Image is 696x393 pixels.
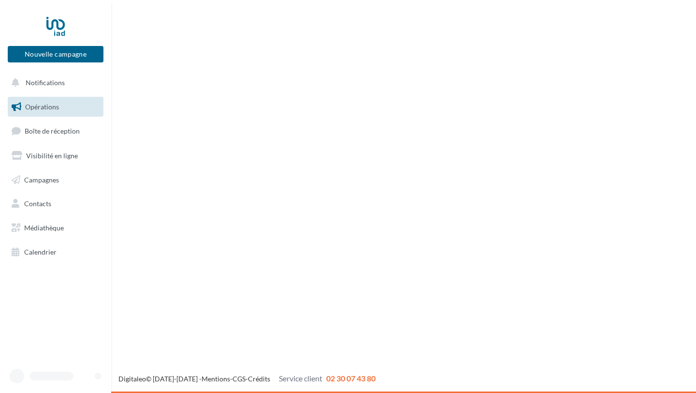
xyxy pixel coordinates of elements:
[118,375,376,383] span: © [DATE]-[DATE] - - -
[6,97,105,117] a: Opérations
[202,375,230,383] a: Mentions
[6,170,105,190] a: Campagnes
[25,127,80,135] span: Boîte de réception
[26,151,78,160] span: Visibilité en ligne
[6,242,105,262] a: Calendrier
[24,248,57,256] span: Calendrier
[118,375,146,383] a: Digitaleo
[24,175,59,183] span: Campagnes
[25,103,59,111] span: Opérations
[6,194,105,214] a: Contacts
[24,224,64,232] span: Médiathèque
[232,375,246,383] a: CGS
[6,146,105,166] a: Visibilité en ligne
[6,73,101,93] button: Notifications
[279,374,322,383] span: Service client
[24,199,51,208] span: Contacts
[8,46,103,62] button: Nouvelle campagne
[6,218,105,238] a: Médiathèque
[6,121,105,141] a: Boîte de réception
[326,374,376,383] span: 02 30 07 43 80
[26,78,65,87] span: Notifications
[248,375,270,383] a: Crédits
